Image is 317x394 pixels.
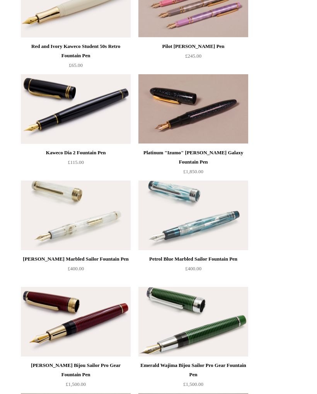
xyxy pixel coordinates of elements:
a: Pilot [PERSON_NAME] Pen £245.00 [138,42,248,73]
img: Platinum "Izumo" Raden Galaxy Fountain Pen [138,74,248,144]
div: Kaweco Dia 2 Fountain Pen [23,148,129,157]
img: Kaweco Dia 2 Fountain Pen [21,74,131,144]
a: Kaweco Dia 2 Fountain Pen Kaweco Dia 2 Fountain Pen [21,74,131,144]
a: Pearl White Marbled Sailor Fountain Pen Pearl White Marbled Sailor Fountain Pen [21,181,131,250]
span: £115.00 [68,159,84,165]
a: Platinum "Izumo" [PERSON_NAME] Galaxy Fountain Pen £1,850.00 [138,148,248,180]
div: Platinum "Izumo" [PERSON_NAME] Galaxy Fountain Pen [140,148,246,167]
a: Ruby Wajima Bijou Sailor Pro Gear Fountain Pen Ruby Wajima Bijou Sailor Pro Gear Fountain Pen [21,287,131,356]
div: [PERSON_NAME] Marbled Sailor Fountain Pen [23,254,129,264]
div: [PERSON_NAME] Bijou Sailor Pro Gear Fountain Pen [23,361,129,379]
span: £400.00 [185,266,201,271]
a: Petrol Blue Marbled Sailor Fountain Pen Petrol Blue Marbled Sailor Fountain Pen [138,181,248,250]
span: £65.00 [69,62,83,68]
div: Emerald Wajima Bijou Sailor Pro Gear Fountain Pen [140,361,246,379]
span: £400.00 [68,266,84,271]
a: [PERSON_NAME] Marbled Sailor Fountain Pen £400.00 [21,254,131,286]
a: Kaweco Dia 2 Fountain Pen £115.00 [21,148,131,180]
a: Emerald Wajima Bijou Sailor Pro Gear Fountain Pen Emerald Wajima Bijou Sailor Pro Gear Fountain Pen [138,287,248,356]
img: Petrol Blue Marbled Sailor Fountain Pen [138,181,248,250]
span: £1,500.00 [183,381,203,387]
span: £1,850.00 [183,169,203,174]
img: Ruby Wajima Bijou Sailor Pro Gear Fountain Pen [21,287,131,356]
div: Petrol Blue Marbled Sailor Fountain Pen [140,254,246,264]
a: Platinum "Izumo" Raden Galaxy Fountain Pen Platinum "Izumo" Raden Galaxy Fountain Pen [138,74,248,144]
div: Red and Ivory Kaweco Student 50s Retro Fountain Pen [23,42,129,60]
img: Pearl White Marbled Sailor Fountain Pen [21,181,131,250]
img: Emerald Wajima Bijou Sailor Pro Gear Fountain Pen [138,287,248,356]
a: Red and Ivory Kaweco Student 50s Retro Fountain Pen £65.00 [21,42,131,73]
div: Pilot [PERSON_NAME] Pen [140,42,246,51]
span: £245.00 [185,53,201,59]
a: [PERSON_NAME] Bijou Sailor Pro Gear Fountain Pen £1,500.00 [21,361,131,392]
span: £1,500.00 [66,381,86,387]
a: Emerald Wajima Bijou Sailor Pro Gear Fountain Pen £1,500.00 [138,361,248,392]
a: Petrol Blue Marbled Sailor Fountain Pen £400.00 [138,254,248,286]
